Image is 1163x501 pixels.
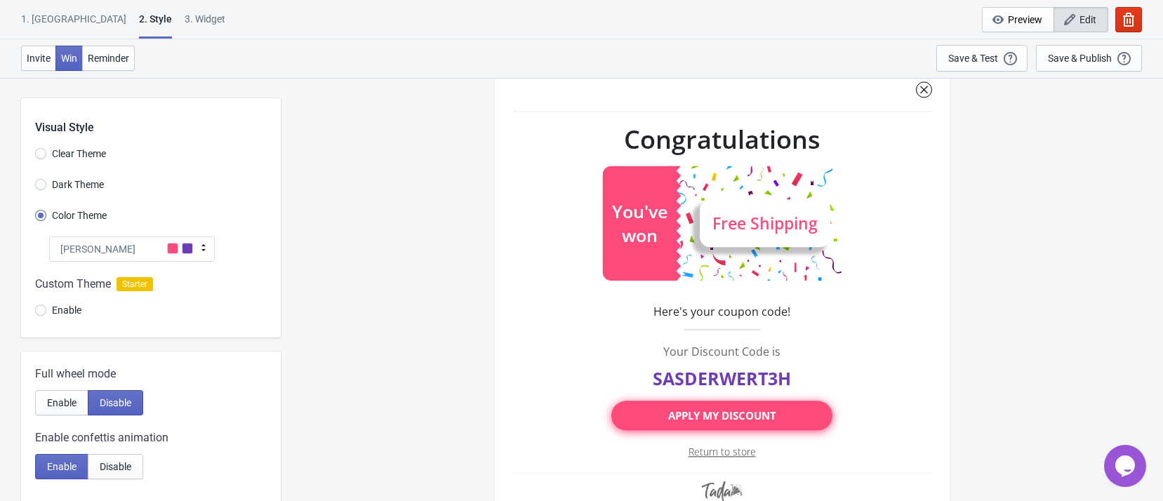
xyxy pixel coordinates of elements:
button: Enable [35,390,88,415]
button: Win [55,46,83,71]
iframe: chat widget [1104,445,1149,487]
button: Invite [21,46,56,71]
button: Preview [982,7,1054,32]
div: Save & Publish [1048,53,1112,64]
div: Visual Style [35,98,281,136]
span: Enable [47,397,77,408]
button: Save & Test [936,45,1028,72]
div: 3. Widget [185,12,225,36]
button: Reminder [82,46,135,71]
button: Edit [1054,7,1108,32]
span: Edit [1079,14,1096,25]
span: Color Theme [52,208,107,222]
button: Disable [88,390,143,415]
button: Save & Publish [1036,45,1142,72]
span: Win [61,53,77,64]
span: Dark Theme [52,178,104,192]
span: Disable [100,397,131,408]
button: Disable [88,454,143,479]
span: Full wheel mode [35,366,116,382]
span: [PERSON_NAME] [60,242,135,256]
span: Preview [1008,14,1042,25]
span: Invite [27,53,51,64]
div: 1. [GEOGRAPHIC_DATA] [21,12,126,36]
span: Enable confettis animation [35,429,168,446]
div: 2 . Style [139,12,172,39]
span: Disable [100,461,131,472]
span: Clear Theme [52,147,106,161]
span: Enable [47,461,77,472]
div: Save & Test [948,53,998,64]
span: Reminder [88,53,129,64]
button: Enable [35,454,88,479]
